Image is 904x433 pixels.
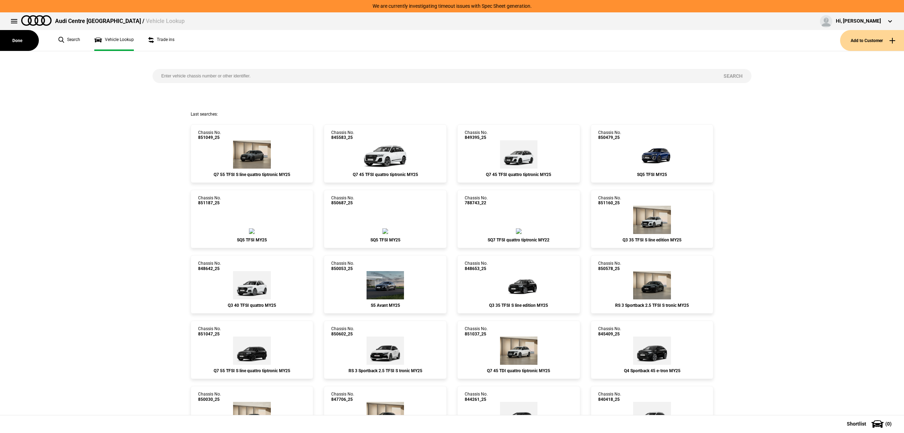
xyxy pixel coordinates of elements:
span: 850053_25 [331,266,354,271]
span: 848642_25 [198,266,221,271]
div: Chassis No. [598,392,621,402]
span: 850030_25 [198,397,221,402]
div: Chassis No. [331,195,354,206]
span: 845583_25 [331,135,354,140]
span: 788743_22 [465,200,488,205]
span: 847706_25 [331,397,354,402]
div: Q7 45 TFSI quattro tiptronic MY25 [331,172,439,177]
div: Chassis No. [598,326,621,337]
div: Chassis No. [598,261,621,271]
input: Enter vehicle chassis number or other identifier. [153,69,715,83]
img: Audi_4MTRR2_25_AR_0E0E_WBX_PL2_4ZP_5MH_PEJ_(Nadin:_4ZP_5MH_C94_PEJ_PL2_WBX)_ext.png [367,402,404,430]
img: Audi_GUBS5Y_25S_GX_0E0E_PAH_6FJ_5MK_WA2_PQ7_53A_PYH_PWO_(Nadin:_53A_5MK_6FJ_C56_PAH_PQ7_PWO_PYH_W... [249,228,255,234]
div: S5 Avant MY25 [331,303,439,308]
span: 851037_25 [465,332,488,337]
div: Chassis No. [198,195,221,206]
img: Audi_F4NA53_25_AO_0E0E_3FU_4ZD_WA7_PY5_PYY_(Nadin:_3FU_4ZD_C19_PY5_PYY_S7E_WA7)_ext.png [233,402,271,430]
img: Audi_8YFRWY_25_TG_Z9Z9_PEJ_64U_(Nadin:_64U_C48_PEJ)_ext.png [367,337,404,365]
img: Audi_4MQCN2_25_EI_2Y2Y_PAH_6FJ_(Nadin:_6FJ_C91_PAH_S9S)_ext.png [633,402,671,430]
span: 850602_25 [331,332,354,337]
img: Audi_8YFRWY_25_TG_0E0E_WA9_5MB_5J5_64U_(Nadin:_5J5_5MB_64U_C48_S7K_WA9)_ext.png [633,271,671,299]
a: Vehicle Lookup [94,30,134,51]
span: 851049_25 [198,135,221,140]
div: Chassis No. [198,392,221,402]
img: Audi_4MQAB2_25_MP_0Q0Q_PAH_6FJ_(Nadin:_6FJ_C95_PAH)_ext.png [500,337,538,365]
span: 844261_25 [465,397,488,402]
div: Chassis No. [331,392,354,402]
span: 851187_25 [198,200,221,205]
span: 850578_25 [598,266,621,271]
img: Audi_F3BB6Y_25_FZ_2Y2Y_3FU_4ZD_3S2_V72_(Nadin:_3FU_3S2_4ZD_6FJ_C62_V72)_ext.png [233,271,271,299]
span: 845409_25 [598,332,621,337]
img: Audi_4MQCX2_25_EI_0E0E_PAH_6FJ_F71_(Nadin:_6FJ_C95_F71_PAH)_ext.png [233,337,271,365]
img: audi.png [21,15,52,26]
img: Audi_F3BCCX_25LE_FZ_2Y2Y_3FU_6FJ_3S2_V72_WN8_(Nadin:_3FU_3S2_6FJ_C62_V72_WN8)_ext.png [633,206,671,234]
img: Audi_GFBA38_25_GX_6Y6Y_WA7_WA2_PAH_PYH_V39_QE2_VW5_(Nadin:_C03_PAH_PYH_QE2_SN8_V39_VW5_WA2_WA7)_e... [500,402,538,430]
div: Chassis No. [465,130,488,140]
div: Q3 40 TFSI quattro MY25 [198,303,306,308]
img: Audi_GUBS5Y_25S_GX_0E0E_PAH_5MK_WA2_6FJ_53A_PYH_PWO_PQ7_(Nadin:_53A_5MK_6FJ_C56_PAH_PQ7_PWO_PYH_W... [382,228,388,234]
div: Chassis No. [598,130,621,140]
div: Q4 Sportback 45 e-tron MY25 [598,368,706,373]
div: Chassis No. [331,261,354,271]
div: Chassis No. [331,130,354,140]
span: 849395_25 [465,135,488,140]
div: Chassis No. [465,261,488,271]
div: Q7 45 TFSI quattro tiptronic MY25 [465,172,573,177]
div: Chassis No. [198,326,221,337]
img: Audi_4MQAI1_25_MP_2Y2Y_3FU_WA9_PAH_F72_(Nadin:_3FU_C93_F72_PAH_WA9)_ext.png [500,140,538,169]
img: Audi_F3BCCX_25LE_FZ_0E0E_3FU_QQ2_3S2_V72_WN8_(Nadin:_3FU_3S2_C62_QQ2_V72_WN8)_ext.png [498,271,540,299]
button: Shortlist(0) [836,415,904,433]
a: Trade ins [148,30,174,51]
button: Search [715,69,751,83]
div: SQ5 TFSI MY25 [331,238,439,242]
img: Audi_4MQCX2_25_EI_6Y6Y_PAH_6FJ_F71_(Nadin:_6FJ_C95_F71_PAH)_ext.png [233,140,271,169]
span: ( 0 ) [885,421,892,426]
div: Q3 35 TFSI S line edition MY25 [465,303,573,308]
div: Hi, [PERSON_NAME] [836,18,881,25]
div: RS 3 Sportback 2.5 TFSI S tronic MY25 [598,303,706,308]
img: Audi_4MGSW1_22_EI_0E0E_PAO_PA8_4ZD_6FA_7TS_(Nadin:_3S2_4ZD_6FA_7TS_C59_PA8_PAO)_ext.png [516,228,522,234]
div: Chassis No. [465,392,488,402]
div: SQ5 TFSI MY25 [198,238,306,242]
span: 850687_25 [331,200,354,205]
img: Audi_GUBS5Y_25S_GX_2D2D_WA2_3Y4_3CX_53A_PYH_PWO_(Nadin:_3CX_3Y4_53A_C56_PWO_PYH_WA2)_ext.png [631,140,673,169]
div: Chassis No. [198,130,221,140]
div: SQ7 TFSI quattro tiptronic MY22 [465,238,573,242]
a: Search [58,30,80,51]
div: Q7 55 TFSI S line quattro tiptronic MY25 [198,368,306,373]
div: Audi Centre [GEOGRAPHIC_DATA] / [55,17,185,25]
div: Q7 45 TDI quattro tiptronic MY25 [465,368,573,373]
div: Chassis No. [198,261,221,271]
img: Audi_F4NA53_25_AO_0E0E_3FU_4ZD_WA7_WA2_FB5_PY5_PYY_QQ9_55K_(Nadin:_3FU_4ZD_55K_C19_FB5_PY5_PYY_QQ... [633,337,671,365]
div: SQ5 TFSI MY25 [598,172,706,177]
img: Audi_FU5S5Y_25S_GX_6Y6Y_PAH_5MK_WA2_PQ7_8RT_PYH_PWO_3FP_F19_(Nadin:_3FP_5MK_8RT_C85_F19_PAH_PQ7_P... [367,271,404,299]
div: Q3 35 TFSI S line edition MY25 [598,238,706,242]
div: Chassis No. [465,195,488,206]
span: 851160_25 [598,200,621,205]
span: Vehicle Lookup [146,18,185,24]
span: Last searches: [191,112,218,117]
div: Q7 55 TFSI S line quattro tiptronic MY25 [198,172,306,177]
div: Chassis No. [331,326,354,337]
span: 840418_25 [598,397,621,402]
span: 848653_25 [465,266,488,271]
span: Shortlist [847,421,866,426]
button: Add to Customer [840,30,904,51]
div: Chassis No. [465,326,488,337]
div: RS 3 Sportback 2.5 TFSI S tronic MY25 [331,368,439,373]
span: 850479_25 [598,135,621,140]
div: Chassis No. [598,195,621,206]
img: Audi_4MQAI1_25_MP_2Y2Y_3FU_PAH_6FJ_(Nadin:_3FU_6FJ_C91_PAH_S9S)_ext.png [360,140,410,169]
span: 851047_25 [198,332,221,337]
